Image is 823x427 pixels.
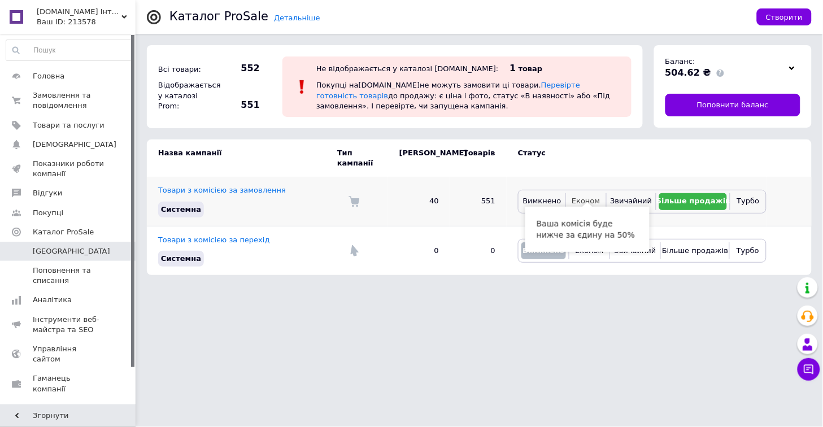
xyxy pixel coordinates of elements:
[158,236,270,244] a: Товари з комісією за перехід
[316,64,499,73] div: Не відображається у каталозі [DOMAIN_NAME]:
[733,242,763,259] button: Турбо
[388,177,450,226] td: 40
[569,193,603,210] button: Економ
[507,140,767,177] td: Статус
[294,79,311,95] img: :exclamation:
[662,246,728,255] span: Більше продажів
[450,177,507,226] td: 551
[37,17,136,27] div: Ваш ID: 213578
[33,188,62,198] span: Відгуки
[316,81,610,110] span: Покупці на [DOMAIN_NAME] не можуть замовити ці товари. до продажу: є ціна і фото, статус «В наявн...
[450,226,507,275] td: 0
[349,245,360,256] img: Комісія за перехід
[33,295,72,305] span: Аналітика
[155,62,217,77] div: Всі товари:
[615,246,656,255] span: Звичайний
[757,8,812,25] button: Створити
[450,140,507,177] td: Товарів
[33,71,64,81] span: Головна
[37,7,121,17] span: DZHINESTRA.com.ua Інтернет-магазин Сумки Одяг Рюкзаки
[33,315,104,335] span: Інструменти веб-майстра та SEO
[664,242,726,259] button: Більше продажів
[169,11,268,23] div: Каталог ProSale
[659,193,727,210] button: Більше продажів
[155,77,217,114] div: Відображається у каталозі Prom:
[349,196,360,207] img: Комісія за замовлення
[388,226,450,275] td: 0
[33,90,104,111] span: Замовлення та повідомлення
[656,197,730,205] span: Більше продажів
[161,205,201,213] span: Системна
[611,197,652,205] span: Звичайний
[737,197,760,205] span: Турбо
[576,246,604,255] span: Економ
[665,94,800,116] a: Поповнити баланс
[220,62,260,75] span: 552
[733,193,763,210] button: Турбо
[220,99,260,111] span: 551
[519,64,543,73] span: товар
[798,358,820,381] button: Чат з покупцем
[521,193,563,210] button: Вимкнено
[525,207,650,252] div: Ваша комісія буде нижче за єдину на 50%
[388,140,450,177] td: [PERSON_NAME]
[158,186,286,194] a: Товари з комісією за замовлення
[665,57,695,66] span: Баланс:
[6,40,133,60] input: Пошук
[33,159,104,179] span: Показники роботи компанії
[521,242,566,259] button: Вимкнено
[33,344,104,364] span: Управління сайтом
[337,140,388,177] td: Тип кампанії
[766,13,803,21] span: Створити
[33,120,104,130] span: Товари та послуги
[665,67,711,78] span: 504.62 ₴
[572,197,600,205] span: Економ
[33,403,62,413] span: Маркет
[609,193,654,210] button: Звичайний
[274,14,320,22] a: Детальніше
[33,265,104,286] span: Поповнення та списання
[33,208,63,218] span: Покупці
[161,254,201,263] span: Системна
[33,373,104,394] span: Гаманець компанії
[147,140,337,177] td: Назва кампанії
[33,140,116,150] span: [DEMOGRAPHIC_DATA]
[510,63,516,73] span: 1
[697,100,769,110] span: Поповнити баланс
[737,246,759,255] span: Турбо
[316,81,580,99] a: Перевірте готовність товарів
[33,246,110,256] span: [GEOGRAPHIC_DATA]
[522,246,564,255] span: Вимкнено
[523,197,561,205] span: Вимкнено
[33,227,94,237] span: Каталог ProSale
